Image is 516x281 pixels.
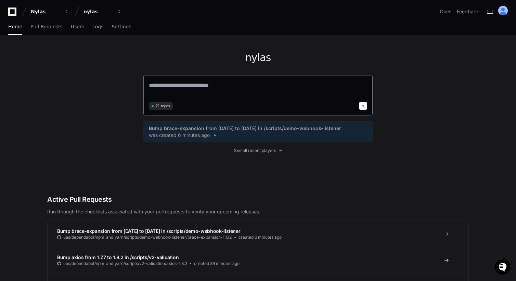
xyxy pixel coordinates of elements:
[7,51,19,63] img: 1736555170064-99ba0984-63c1-480f-8ee9-699278ef63ed
[238,235,282,240] span: created 6 minutes ago
[23,51,112,58] div: Start new chat
[68,72,83,77] span: Pylon
[143,52,373,64] h1: nylas
[30,19,62,35] a: Pull Requests
[28,5,72,18] button: Nylas
[156,103,170,109] span: 21 repos
[71,19,84,35] a: Users
[57,228,240,234] span: Bump brace-expansion from [DATE] to [DATE] in /scripts/demo-webhook-listener
[48,221,468,247] a: Bump brace-expansion from [DATE] to [DATE] in /scripts/demo-webhook-listeneruas/dependabot/npm_an...
[149,132,210,139] span: was created 6 minutes ago
[47,208,469,215] p: Run through the checklists associated with your pull requests to verify your upcoming releases.
[112,19,131,35] a: Settings
[30,25,62,29] span: Pull Requests
[8,19,22,35] a: Home
[149,125,367,139] a: Bump brace-expansion from [DATE] to [DATE] in /scripts/demo-webhook-listenerwas created 6 minutes...
[48,71,83,77] a: Powered byPylon
[116,53,125,61] button: Start new chat
[31,8,60,15] div: Nylas
[457,8,479,15] button: Feedback
[81,5,125,18] button: nylas
[494,258,513,277] iframe: Open customer support
[83,8,113,15] div: nylas
[57,254,179,260] span: Bump axios from 1.7.7 to 1.8.2 in /scripts/v2-validation
[71,25,84,29] span: Users
[112,25,131,29] span: Settings
[47,195,469,204] h2: Active Pull Requests
[63,261,187,266] span: uas/dependabot/npm_and_yarn/scripts/v2-validation/axios-1.8.2
[7,27,125,38] div: Welcome
[7,7,21,20] img: PlayerZero
[194,261,240,266] span: created 39 minutes ago
[23,58,87,63] div: We're available if you need us!
[92,19,103,35] a: Logs
[234,148,276,153] span: See all recent players
[63,235,232,240] span: uas/dependabot/npm_and_yarn/scripts/demo-webhook-listener/brace-expansion-1.1.12
[149,125,341,132] span: Bump brace-expansion from [DATE] to [DATE] in /scripts/demo-webhook-listener
[8,25,22,29] span: Home
[92,25,103,29] span: Logs
[440,8,451,15] a: Docs
[498,6,508,15] img: ALV-UjUf_uvQDLQblFsaEXgezeouugehySh02_WqWquImCIclL0JUoZddtNw0CFpwTmVZIwZB7D0c_-1MdF3iw_E6GrHiBa1R...
[143,148,373,153] a: See all recent players
[48,247,468,273] a: Bump axios from 1.7.7 to 1.8.2 in /scripts/v2-validationuas/dependabot/npm_and_yarn/scripts/v2-va...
